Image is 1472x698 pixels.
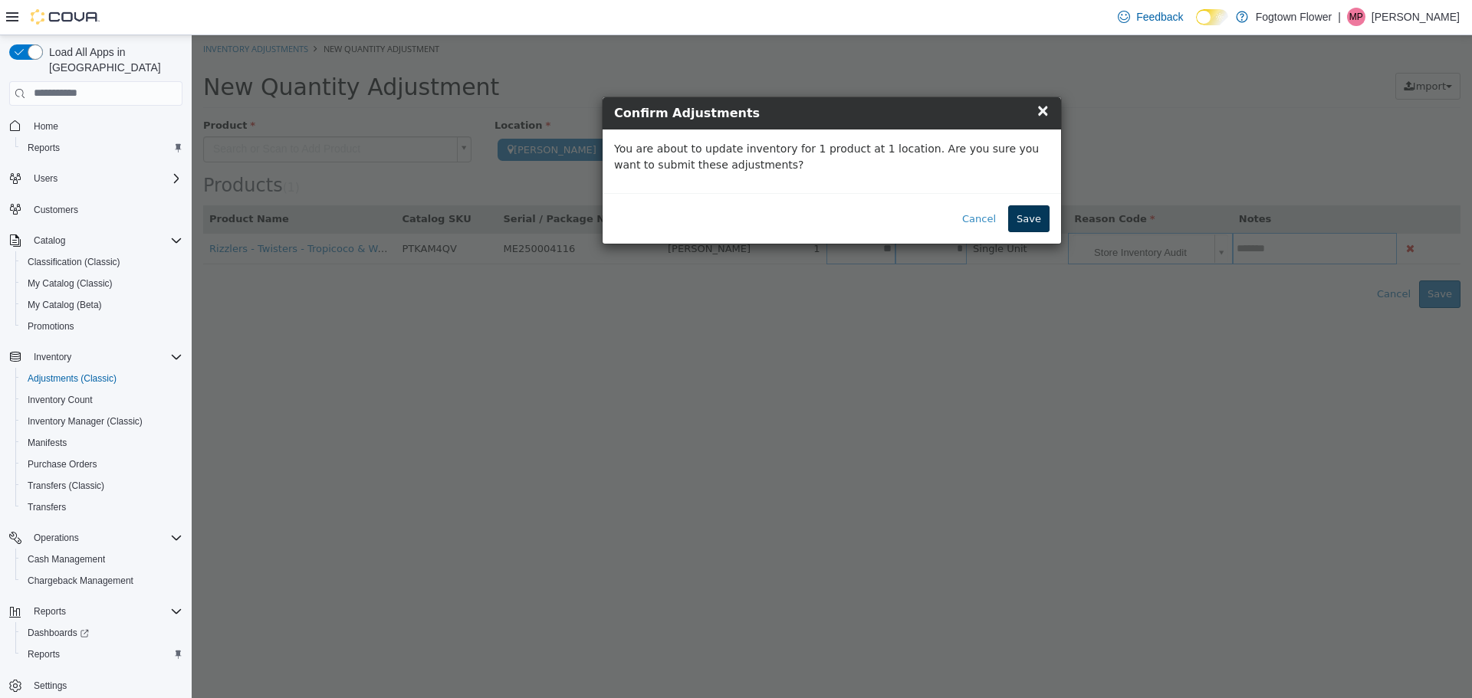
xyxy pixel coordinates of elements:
a: Home [28,117,64,136]
button: Manifests [15,432,189,454]
span: Dashboards [21,624,182,642]
a: Transfers (Classic) [21,477,110,495]
a: Adjustments (Classic) [21,369,123,388]
span: Reports [21,139,182,157]
span: Purchase Orders [28,458,97,470]
span: Cash Management [28,553,105,565]
span: Reports [28,648,60,660]
span: Operations [34,532,79,544]
button: Customers [3,198,189,221]
button: Home [3,115,189,137]
a: Dashboards [21,624,95,642]
button: Transfers (Classic) [15,475,189,496]
span: Inventory Manager (Classic) [28,415,143,428]
span: Dashboards [28,627,89,639]
div: Manny Putros [1347,8,1365,26]
button: Users [28,169,64,188]
span: Reports [21,645,182,664]
span: Cash Management [21,550,182,569]
button: Purchase Orders [15,454,189,475]
span: Home [28,116,182,136]
p: | [1338,8,1341,26]
button: Inventory [3,346,189,368]
span: Dark Mode [1196,25,1197,26]
span: Users [28,169,182,188]
button: Operations [3,527,189,549]
span: Manifests [21,434,182,452]
button: Reports [15,137,189,159]
span: Promotions [28,320,74,333]
button: Reports [28,602,72,621]
span: My Catalog (Classic) [21,274,182,293]
button: Transfers [15,496,189,518]
span: Feedback [1136,9,1183,25]
span: Home [34,120,58,133]
a: Chargeback Management [21,572,140,590]
span: Transfers [21,498,182,516]
button: Chargeback Management [15,570,189,591]
a: Reports [21,139,66,157]
p: [PERSON_NAME] [1372,8,1460,26]
span: Classification (Classic) [28,256,120,268]
span: Chargeback Management [28,575,133,587]
a: My Catalog (Beta) [21,296,108,314]
span: My Catalog (Classic) [28,277,113,290]
a: Dashboards [15,622,189,644]
span: Transfers [28,501,66,513]
button: Cancel [762,170,813,198]
span: Users [34,172,58,185]
button: Inventory [28,348,77,366]
a: Inventory Manager (Classic) [21,412,149,431]
span: Customers [34,204,78,216]
a: Purchase Orders [21,455,103,474]
button: My Catalog (Beta) [15,294,189,316]
span: Classification (Classic) [21,253,182,271]
button: Save [816,170,858,198]
button: Inventory Count [15,389,189,411]
span: My Catalog (Beta) [28,299,102,311]
h4: Confirm Adjustments [422,69,858,87]
span: Inventory Manager (Classic) [21,412,182,431]
span: Reports [28,602,182,621]
button: Users [3,168,189,189]
a: Settings [28,677,73,695]
input: Dark Mode [1196,9,1228,25]
span: × [844,66,858,84]
span: Inventory Count [28,394,93,406]
span: MP [1349,8,1363,26]
span: Manifests [28,437,67,449]
a: Reports [21,645,66,664]
button: Catalog [28,231,71,250]
button: Reports [15,644,189,665]
a: Manifests [21,434,73,452]
button: Classification (Classic) [15,251,189,273]
button: Catalog [3,230,189,251]
span: Inventory [34,351,71,363]
span: Inventory [28,348,182,366]
a: My Catalog (Classic) [21,274,119,293]
a: Feedback [1112,2,1189,32]
a: Inventory Count [21,391,99,409]
span: Load All Apps in [GEOGRAPHIC_DATA] [43,44,182,75]
span: Reports [28,142,60,154]
span: Catalog [34,234,65,247]
p: You are about to update inventory for 1 product at 1 location. Are you sure you want to submit th... [422,106,858,138]
span: Customers [28,200,182,219]
span: Catalog [28,231,182,250]
span: Transfers (Classic) [21,477,182,495]
img: Cova [31,9,100,25]
a: Transfers [21,498,72,516]
a: Customers [28,201,84,219]
button: My Catalog (Classic) [15,273,189,294]
span: Adjustments (Classic) [21,369,182,388]
button: Operations [28,529,85,547]
span: Promotions [21,317,182,336]
a: Promotions [21,317,80,336]
span: Adjustments (Classic) [28,372,117,385]
span: Chargeback Management [21,572,182,590]
span: Settings [34,680,67,692]
span: Settings [28,676,182,695]
span: Reports [34,605,66,618]
span: Transfers (Classic) [28,480,104,492]
span: Purchase Orders [21,455,182,474]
